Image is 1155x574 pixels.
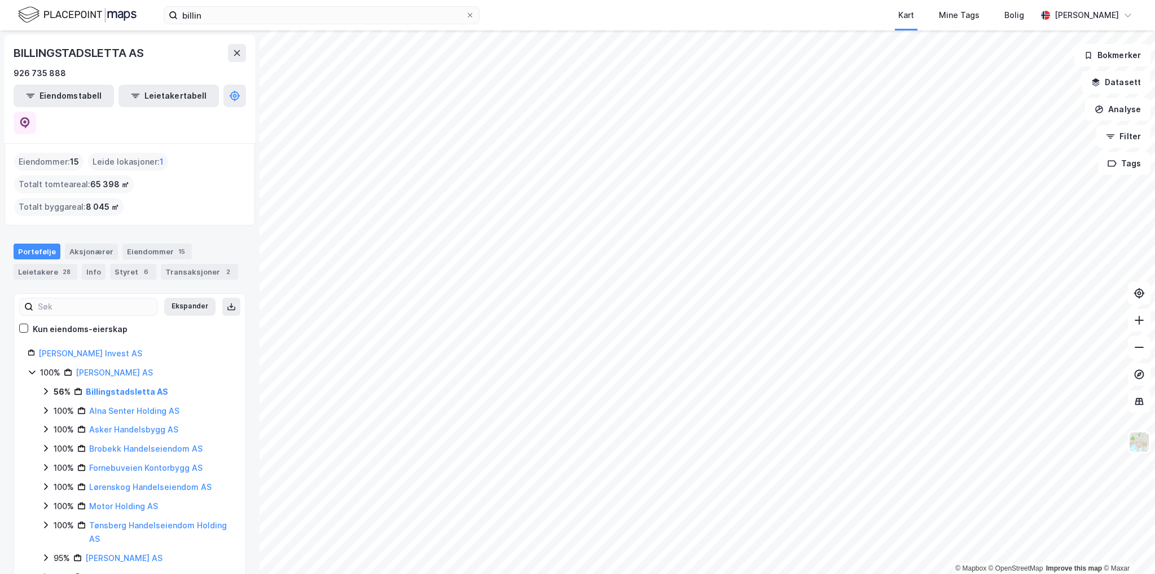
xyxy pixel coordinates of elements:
[1096,125,1150,148] button: Filter
[54,551,70,565] div: 95%
[1128,431,1150,453] img: Z
[176,246,187,257] div: 15
[178,7,465,24] input: Søk på adresse, matrikkel, gårdeiere, leietakere eller personer
[14,264,77,280] div: Leietakere
[14,44,146,62] div: BILLINGSTADSLETTA AS
[118,85,219,107] button: Leietakertabell
[14,85,114,107] button: Eiendomstabell
[1082,71,1150,94] button: Datasett
[140,266,152,277] div: 6
[65,244,118,259] div: Aksjonærer
[89,444,203,453] a: Brobekk Handelseiendom AS
[18,5,137,25] img: logo.f888ab2527a4732fd821a326f86c7f29.svg
[90,178,129,191] span: 65 398 ㎡
[110,264,156,280] div: Styret
[1099,520,1155,574] iframe: Chat Widget
[85,553,163,563] a: [PERSON_NAME] AS
[222,266,234,277] div: 2
[989,564,1043,572] a: OpenStreetMap
[40,366,60,379] div: 100%
[955,564,986,572] a: Mapbox
[54,423,74,436] div: 100%
[54,500,74,513] div: 100%
[122,244,192,259] div: Eiendommer
[33,323,128,336] div: Kun eiendoms-eierskap
[86,200,119,214] span: 8 045 ㎡
[60,266,73,277] div: 28
[14,198,124,216] div: Totalt byggareal :
[1074,44,1150,67] button: Bokmerker
[14,244,60,259] div: Portefølje
[1098,152,1150,175] button: Tags
[160,155,164,169] span: 1
[89,425,178,434] a: Asker Handelsbygg AS
[1046,564,1102,572] a: Improve this map
[70,155,79,169] span: 15
[76,368,153,377] a: [PERSON_NAME] AS
[1085,98,1150,121] button: Analyse
[88,153,168,171] div: Leide lokasjoner :
[86,387,168,396] a: Billingstadsletta AS
[1055,8,1119,22] div: [PERSON_NAME]
[14,153,84,171] div: Eiendommer :
[54,461,74,475] div: 100%
[164,298,216,316] button: Ekspander
[939,8,980,22] div: Mine Tags
[89,463,203,473] a: Fornebuveien Kontorbygg AS
[14,67,66,80] div: 926 735 888
[54,480,74,494] div: 100%
[14,175,134,193] div: Totalt tomteareal :
[89,482,212,492] a: Lørenskog Handelseiendom AS
[54,442,74,456] div: 100%
[38,348,142,358] a: [PERSON_NAME] Invest AS
[54,385,71,399] div: 56%
[54,519,74,532] div: 100%
[82,264,106,280] div: Info
[89,501,158,511] a: Motor Holding AS
[89,406,179,416] a: Alna Senter Holding AS
[33,298,157,315] input: Søk
[161,264,238,280] div: Transaksjoner
[898,8,914,22] div: Kart
[54,404,74,418] div: 100%
[89,520,227,544] a: Tønsberg Handelseiendom Holding AS
[1004,8,1024,22] div: Bolig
